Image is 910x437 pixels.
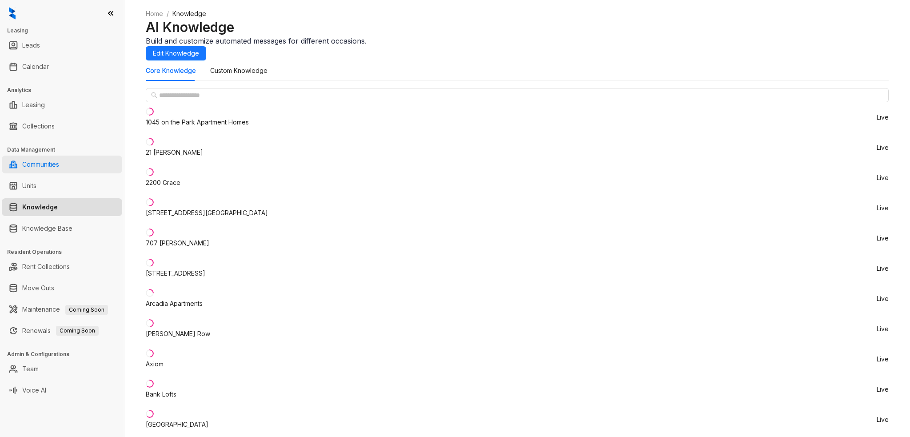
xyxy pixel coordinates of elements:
[65,305,108,315] span: Coming Soon
[56,326,99,336] span: Coming Soon
[146,46,206,60] button: Edit Knowledge
[2,322,122,340] li: Renewals
[146,148,203,157] div: 21 [PERSON_NAME]
[2,381,122,399] li: Voice AI
[2,117,122,135] li: Collections
[144,9,165,19] a: Home
[22,58,49,76] a: Calendar
[7,350,124,358] h3: Admin & Configurations
[146,269,205,278] div: [STREET_ADDRESS]
[877,386,889,393] span: Live
[877,265,889,272] span: Live
[22,117,55,135] a: Collections
[7,248,124,256] h3: Resident Operations
[146,329,210,339] div: [PERSON_NAME] Row
[877,296,889,302] span: Live
[2,258,122,276] li: Rent Collections
[877,205,889,211] span: Live
[22,96,45,114] a: Leasing
[7,146,124,154] h3: Data Management
[877,114,889,120] span: Live
[22,198,58,216] a: Knowledge
[172,10,206,17] span: Knowledge
[146,208,268,218] div: [STREET_ADDRESS][GEOGRAPHIC_DATA]
[167,9,169,19] li: /
[2,58,122,76] li: Calendar
[2,301,122,318] li: Maintenance
[9,7,16,20] img: logo
[22,360,39,378] a: Team
[146,178,180,188] div: 2200 Grace
[22,279,54,297] a: Move Outs
[7,27,124,35] h3: Leasing
[146,117,249,127] div: 1045 on the Park Apartment Homes
[877,356,889,362] span: Live
[2,36,122,54] li: Leads
[2,198,122,216] li: Knowledge
[22,381,46,399] a: Voice AI
[146,238,209,248] div: 707 [PERSON_NAME]
[2,279,122,297] li: Move Outs
[22,36,40,54] a: Leads
[151,92,157,98] span: search
[146,66,196,76] div: Core Knowledge
[146,19,889,36] h2: AI Knowledge
[877,326,889,332] span: Live
[146,359,164,369] div: Axiom
[22,322,99,340] a: RenewalsComing Soon
[22,156,59,173] a: Communities
[146,36,889,46] div: Build and customize automated messages for different occasions.
[22,220,72,237] a: Knowledge Base
[146,420,208,429] div: [GEOGRAPHIC_DATA]
[877,417,889,423] span: Live
[877,235,889,241] span: Live
[2,177,122,195] li: Units
[153,48,199,58] span: Edit Knowledge
[877,144,889,151] span: Live
[877,175,889,181] span: Live
[22,258,70,276] a: Rent Collections
[2,360,122,378] li: Team
[7,86,124,94] h3: Analytics
[2,220,122,237] li: Knowledge Base
[2,156,122,173] li: Communities
[210,66,267,76] div: Custom Knowledge
[22,177,36,195] a: Units
[146,389,176,399] div: Bank Lofts
[146,299,203,309] div: Arcadia Apartments
[2,96,122,114] li: Leasing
